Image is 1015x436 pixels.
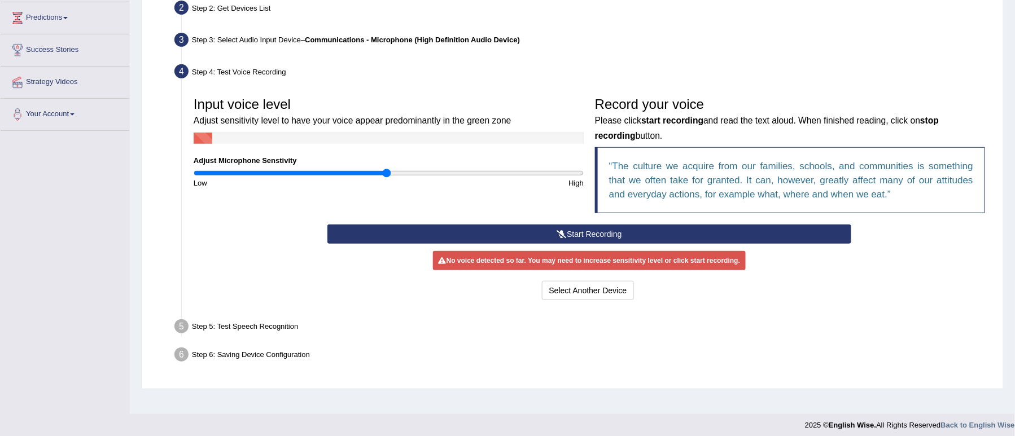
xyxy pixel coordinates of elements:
[1,67,129,95] a: Strategy Videos
[194,97,584,127] h3: Input voice level
[1,2,129,30] a: Predictions
[194,155,297,166] label: Adjust Microphone Senstivity
[327,224,851,244] button: Start Recording
[188,178,389,188] div: Low
[595,97,985,142] h3: Record your voice
[641,116,703,125] b: start recording
[194,116,511,125] small: Adjust sensitivity level to have your voice appear predominantly in the green zone
[609,161,973,200] q: The culture we acquire from our families, schools, and communities is something that we often tak...
[595,116,939,140] b: stop recording
[829,421,876,429] strong: English Wise.
[301,36,520,44] span: –
[169,344,998,369] div: Step 6: Saving Device Configuration
[389,178,590,188] div: High
[1,34,129,63] a: Success Stories
[169,316,998,341] div: Step 5: Test Speech Recognition
[542,281,635,300] button: Select Another Device
[433,251,746,270] div: No voice detected so far. You may need to increase sensitivity level or click start recording.
[595,116,939,140] small: Please click and read the text aloud. When finished reading, click on button.
[169,29,998,54] div: Step 3: Select Audio Input Device
[805,414,1015,430] div: 2025 © All Rights Reserved
[1,99,129,127] a: Your Account
[941,421,1015,429] a: Back to English Wise
[305,36,520,44] b: Communications - Microphone (High Definition Audio Device)
[169,61,998,86] div: Step 4: Test Voice Recording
